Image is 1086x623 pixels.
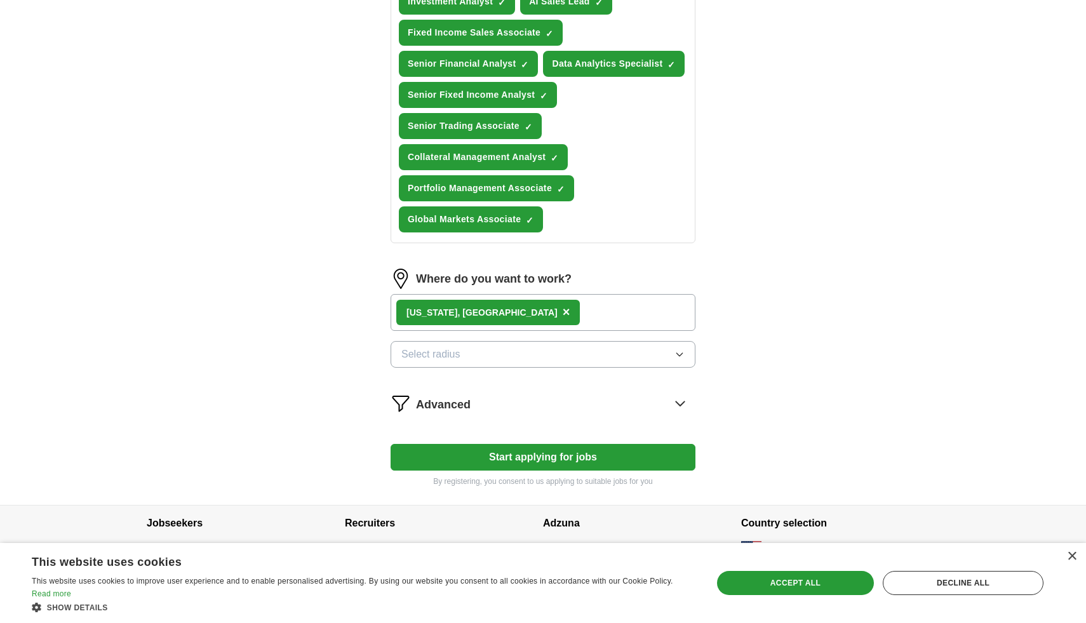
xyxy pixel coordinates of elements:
span: Portfolio Management Associate [408,182,552,195]
div: This website uses cookies [32,551,660,570]
h4: Country selection [741,506,939,541]
span: ✓ [551,153,558,163]
img: filter [391,393,411,413]
span: ✓ [557,184,565,194]
span: Senior Financial Analyst [408,57,516,70]
img: location.png [391,269,411,289]
span: Senior Trading Associate [408,119,520,133]
a: Browse jobs [147,542,195,553]
button: Senior Financial Analyst✓ [399,51,538,77]
strong: [US_STATE] [406,307,457,318]
a: Post a job [345,542,384,553]
label: Where do you want to work? [416,271,572,288]
span: Fixed Income Sales Associate [408,26,540,39]
span: Advanced [416,396,471,413]
button: Global Markets Associate✓ [399,206,543,232]
button: Collateral Management Analyst✓ [399,144,568,170]
span: × [563,305,570,319]
button: Senior Fixed Income Analyst✓ [399,82,557,108]
button: Portfolio Management Associate✓ [399,175,574,201]
span: This website uses cookies to improve user experience and to enable personalised advertising. By u... [32,577,673,586]
a: About [543,542,566,553]
span: Collateral Management Analyst [408,151,546,164]
span: Show details [47,603,108,612]
button: Fixed Income Sales Associate✓ [399,20,563,46]
div: , [GEOGRAPHIC_DATA] [406,306,558,319]
span: Global Markets Associate [408,213,521,226]
button: Start applying for jobs [391,444,695,471]
span: Select radius [401,347,460,362]
button: Data Analytics Specialist✓ [543,51,685,77]
span: ✓ [540,91,547,101]
button: Senior Trading Associate✓ [399,113,542,139]
button: Select radius [391,341,695,368]
button: × [563,303,570,322]
span: ✓ [525,122,532,132]
div: Accept all [717,571,874,595]
p: By registering, you consent to us applying to suitable jobs for you [391,476,695,487]
button: change [864,542,894,556]
span: ✓ [521,60,528,70]
a: Read more, opens a new window [32,589,71,598]
span: Senior Fixed Income Analyst [408,88,535,102]
span: Data Analytics Specialist [552,57,662,70]
span: [GEOGRAPHIC_DATA] [767,542,859,556]
span: ✓ [526,215,533,225]
span: ✓ [667,60,675,70]
div: Decline all [883,571,1043,595]
img: US flag [741,541,761,556]
div: Show details [32,601,692,613]
span: ✓ [546,29,553,39]
div: Close [1067,552,1076,561]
